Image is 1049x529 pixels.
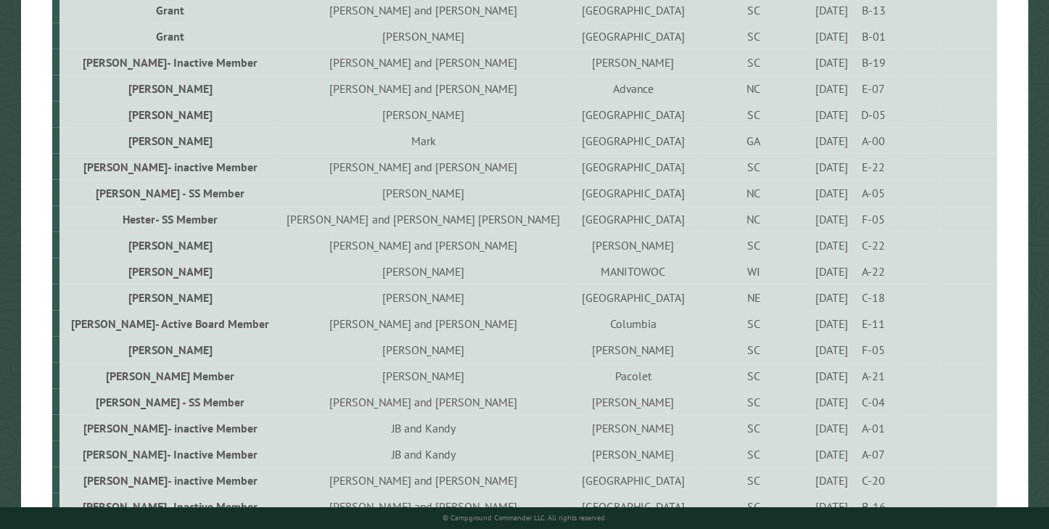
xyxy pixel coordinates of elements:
[696,128,810,154] td: GA
[277,363,569,389] td: [PERSON_NAME]
[696,284,810,311] td: NE
[59,363,277,389] td: [PERSON_NAME] Member
[59,23,277,49] td: Grant
[813,238,850,253] div: [DATE]
[569,206,696,232] td: [GEOGRAPHIC_DATA]
[813,499,850,514] div: [DATE]
[569,154,696,180] td: [GEOGRAPHIC_DATA]
[813,160,850,174] div: [DATE]
[569,284,696,311] td: [GEOGRAPHIC_DATA]
[59,102,277,128] td: [PERSON_NAME]
[59,232,277,258] td: [PERSON_NAME]
[696,337,810,363] td: SC
[569,258,696,284] td: MANITOWOC
[852,180,894,206] td: A-05
[277,258,569,284] td: [PERSON_NAME]
[696,102,810,128] td: SC
[59,415,277,441] td: [PERSON_NAME]- inactive Member
[696,232,810,258] td: SC
[59,154,277,180] td: [PERSON_NAME]- inactive Member
[696,493,810,520] td: SC
[277,154,569,180] td: [PERSON_NAME] and [PERSON_NAME]
[813,186,850,200] div: [DATE]
[852,232,894,258] td: C-22
[696,415,810,441] td: SC
[813,369,850,383] div: [DATE]
[813,473,850,488] div: [DATE]
[852,493,894,520] td: B-16
[59,467,277,493] td: [PERSON_NAME]- inactive Member
[696,441,810,467] td: SC
[569,363,696,389] td: Pacolet
[277,337,569,363] td: [PERSON_NAME]
[277,467,569,493] td: [PERSON_NAME] and [PERSON_NAME]
[696,180,810,206] td: NC
[59,258,277,284] td: [PERSON_NAME]
[813,81,850,96] div: [DATE]
[277,232,569,258] td: [PERSON_NAME] and [PERSON_NAME]
[59,128,277,154] td: [PERSON_NAME]
[59,284,277,311] td: [PERSON_NAME]
[852,23,894,49] td: B-01
[852,128,894,154] td: A-00
[852,206,894,232] td: F-05
[569,75,696,102] td: Advance
[696,23,810,49] td: SC
[852,284,894,311] td: C-18
[852,75,894,102] td: E-07
[852,337,894,363] td: F-05
[813,421,850,435] div: [DATE]
[813,3,850,17] div: [DATE]
[696,467,810,493] td: SC
[696,75,810,102] td: NC
[569,23,696,49] td: [GEOGRAPHIC_DATA]
[59,493,277,520] td: [PERSON_NAME]- Inactive Member
[696,311,810,337] td: SC
[813,290,850,305] div: [DATE]
[569,415,696,441] td: [PERSON_NAME]
[696,154,810,180] td: SC
[59,311,277,337] td: [PERSON_NAME]- Active Board Member
[277,389,569,415] td: [PERSON_NAME] and [PERSON_NAME]
[852,258,894,284] td: A-22
[277,102,569,128] td: [PERSON_NAME]
[569,102,696,128] td: [GEOGRAPHIC_DATA]
[59,389,277,415] td: [PERSON_NAME] - SS Member
[443,513,606,522] small: © Campground Commander LLC. All rights reserved.
[696,49,810,75] td: SC
[852,441,894,467] td: A-07
[277,284,569,311] td: [PERSON_NAME]
[569,441,696,467] td: [PERSON_NAME]
[813,212,850,226] div: [DATE]
[852,389,894,415] td: C-04
[569,493,696,520] td: [GEOGRAPHIC_DATA]
[852,467,894,493] td: C-20
[569,128,696,154] td: [GEOGRAPHIC_DATA]
[277,75,569,102] td: [PERSON_NAME] and [PERSON_NAME]
[813,107,850,122] div: [DATE]
[813,316,850,331] div: [DATE]
[277,311,569,337] td: [PERSON_NAME] and [PERSON_NAME]
[277,206,569,232] td: [PERSON_NAME] and [PERSON_NAME] [PERSON_NAME]
[277,493,569,520] td: [PERSON_NAME] and [PERSON_NAME]
[813,264,850,279] div: [DATE]
[59,206,277,232] td: Hester- SS Member
[813,55,850,70] div: [DATE]
[569,180,696,206] td: [GEOGRAPHIC_DATA]
[852,415,894,441] td: A-01
[852,154,894,180] td: E-22
[277,128,569,154] td: Mark
[813,29,850,44] div: [DATE]
[277,415,569,441] td: JB and Kandy
[813,343,850,357] div: [DATE]
[813,447,850,462] div: [DATE]
[852,363,894,389] td: A-21
[813,134,850,148] div: [DATE]
[59,75,277,102] td: [PERSON_NAME]
[569,49,696,75] td: [PERSON_NAME]
[569,337,696,363] td: [PERSON_NAME]
[696,389,810,415] td: SC
[852,49,894,75] td: B-19
[277,441,569,467] td: JB and Kandy
[59,180,277,206] td: [PERSON_NAME] - SS Member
